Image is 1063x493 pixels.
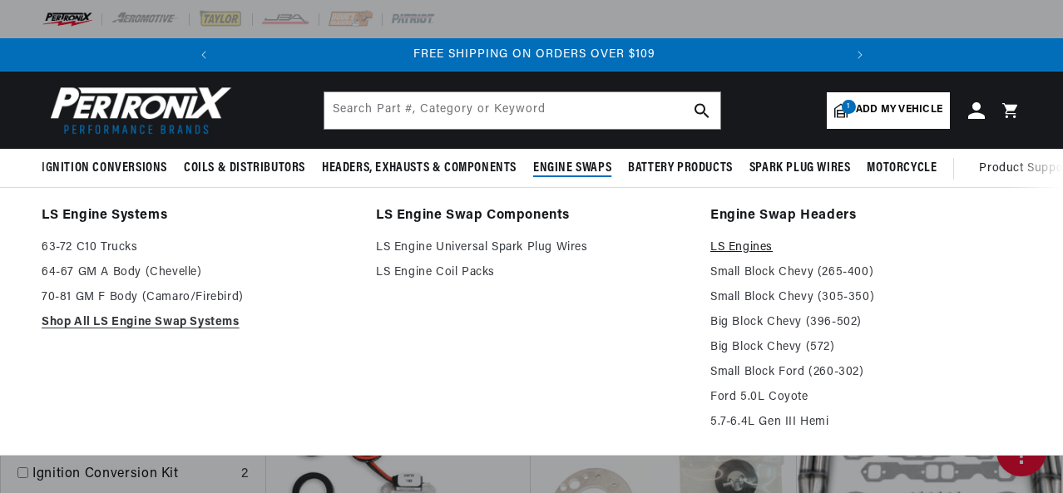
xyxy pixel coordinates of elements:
a: LS Engine Universal Spark Plug Wires [376,238,687,258]
span: Motorcycle [867,160,937,177]
a: LS Engine Systems [42,205,353,228]
a: Engine Swap Headers [710,205,1021,228]
a: Small Block Chevy (305-350) [710,288,1021,308]
a: Small Block Chevy (265-400) [710,263,1021,283]
a: Ford 5.0L Coyote [710,387,1021,407]
span: Battery Products [628,160,733,177]
a: Ignition Conversion Kit [32,464,235,486]
span: Coils & Distributors [184,160,305,177]
div: Announcement [223,46,846,64]
a: LS Engine Coil Packs [376,263,687,283]
summary: Coils & Distributors [176,149,314,188]
summary: Headers, Exhausts & Components [314,149,525,188]
span: Add my vehicle [856,102,942,118]
summary: Battery Products [620,149,741,188]
div: 2 [241,464,249,486]
img: Pertronix [42,81,233,139]
a: 63-72 C10 Trucks [42,238,353,258]
summary: Motorcycle [858,149,945,188]
span: Engine Swaps [533,160,611,177]
span: 1 [842,100,856,114]
summary: Spark Plug Wires [741,149,859,188]
a: Big Block Chevy (396-502) [710,313,1021,333]
a: 1Add my vehicle [827,92,950,129]
a: Small Block Ford (260-302) [710,362,1021,382]
summary: Ignition Conversions [42,149,176,188]
a: LS Engine Swap Components [376,205,687,228]
a: LS Engines [710,238,1021,258]
a: Big Block Chevy (572) [710,338,1021,357]
summary: Engine Swaps [525,149,620,188]
span: Spark Plug Wires [749,160,851,177]
button: Translation missing: en.sections.announcements.previous_announcement [187,38,220,71]
span: FREE SHIPPING ON ORDERS OVER $109 [413,48,655,61]
a: Shop All LS Engine Swap Systems [42,313,353,333]
a: 64-67 GM A Body (Chevelle) [42,263,353,283]
span: Ignition Conversions [42,160,167,177]
button: Translation missing: en.sections.announcements.next_announcement [843,38,877,71]
span: Headers, Exhausts & Components [322,160,517,177]
div: 2 of 2 [223,46,846,64]
input: Search Part #, Category or Keyword [324,92,720,129]
a: 70-81 GM F Body (Camaro/Firebird) [42,288,353,308]
button: search button [684,92,720,129]
a: 5.7-6.4L Gen III Hemi [710,412,1021,432]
